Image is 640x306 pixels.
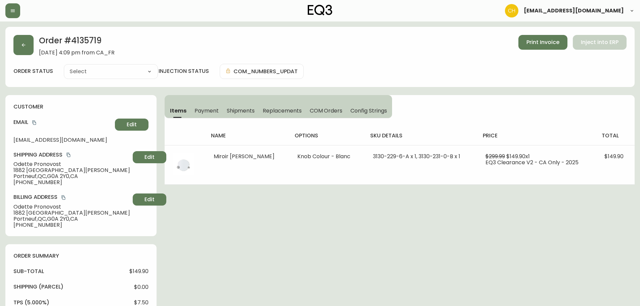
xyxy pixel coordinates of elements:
[13,283,63,291] h4: Shipping ( Parcel )
[13,68,53,75] label: order status
[604,152,624,160] span: $149.90
[211,132,284,139] h4: name
[485,152,505,160] span: $299.99
[13,252,148,260] h4: order summary
[370,132,472,139] h4: sku details
[13,193,130,201] h4: Billing Address
[39,35,115,50] h2: Order # 4135719
[524,8,624,13] span: [EMAIL_ADDRESS][DOMAIN_NAME]
[308,5,333,15] img: logo
[13,119,112,126] h4: Email
[173,154,194,175] img: 5afbf21f-03ef-491d-bf43-94055157420bOptional[Constant-Width-Small-Mirror-White.jpg].jpg
[65,151,72,158] button: copy
[60,194,67,201] button: copy
[505,4,518,17] img: 6288462cea190ebb98a2c2f3c744dd7e
[310,107,343,114] span: COM Orders
[127,121,137,128] span: Edit
[297,154,356,160] li: Knob Colour - Blanc
[518,35,567,50] button: Print Invoice
[13,268,44,275] h4: sub-total
[350,107,387,114] span: Config Strings
[144,154,155,161] span: Edit
[13,167,130,173] span: 1882 [GEOGRAPHIC_DATA][PERSON_NAME]
[227,107,255,114] span: Shipments
[159,68,209,75] h4: injection status
[214,152,274,160] span: Miroir [PERSON_NAME]
[506,152,530,160] span: $149.90 x 1
[115,119,148,131] button: Edit
[170,107,186,114] span: Items
[13,222,130,228] span: [PHONE_NUMBER]
[129,268,148,274] span: $149.90
[263,107,301,114] span: Replacements
[13,103,148,111] h4: customer
[195,107,219,114] span: Payment
[13,216,130,222] span: Portneuf , QC , G0A 2Y0 , CA
[13,173,130,179] span: Portneuf , QC , G0A 2Y0 , CA
[134,300,148,306] span: $7.50
[13,137,112,143] span: [EMAIL_ADDRESS][DOMAIN_NAME]
[31,119,38,126] button: copy
[144,196,155,203] span: Edit
[13,210,130,216] span: 1882 [GEOGRAPHIC_DATA][PERSON_NAME]
[485,159,579,166] span: EQ3 Clearance V2 - CA Only - 2025
[602,132,629,139] h4: total
[526,39,559,46] span: Print Invoice
[295,132,359,139] h4: options
[39,50,115,56] span: [DATE] 4:09 pm from CA_FR
[133,151,166,163] button: Edit
[13,161,130,167] span: Odette Pronovost
[134,284,148,290] span: $0.00
[373,152,460,160] span: 3130-229-6-A x 1, 3130-231-0-B x 1
[483,132,591,139] h4: price
[13,204,130,210] span: Odette Pronovost
[133,193,166,206] button: Edit
[13,179,130,185] span: [PHONE_NUMBER]
[13,151,130,159] h4: Shipping Address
